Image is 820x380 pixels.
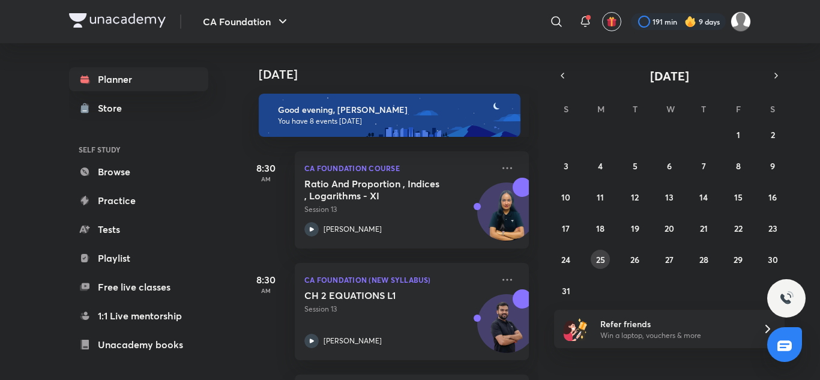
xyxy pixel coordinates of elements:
[665,192,674,203] abbr: August 13, 2025
[694,156,713,175] button: August 7, 2025
[660,219,679,238] button: August 20, 2025
[768,254,778,265] abbr: August 30, 2025
[626,250,645,269] button: August 26, 2025
[763,156,782,175] button: August 9, 2025
[242,287,290,294] p: AM
[667,160,672,172] abbr: August 6, 2025
[734,192,743,203] abbr: August 15, 2025
[631,223,639,234] abbr: August 19, 2025
[561,192,570,203] abbr: August 10, 2025
[600,330,748,341] p: Win a laptop, vouchers & more
[556,250,576,269] button: August 24, 2025
[598,160,603,172] abbr: August 4, 2025
[633,103,638,115] abbr: Tuesday
[729,187,748,207] button: August 15, 2025
[278,116,510,126] p: You have 8 events [DATE]
[556,219,576,238] button: August 17, 2025
[69,304,208,328] a: 1:1 Live mentorship
[660,156,679,175] button: August 6, 2025
[694,219,713,238] button: August 21, 2025
[597,192,604,203] abbr: August 11, 2025
[259,94,520,137] img: evening
[701,103,706,115] abbr: Thursday
[564,317,588,341] img: referral
[729,156,748,175] button: August 8, 2025
[763,125,782,144] button: August 2, 2025
[98,101,129,115] div: Store
[729,125,748,144] button: August 1, 2025
[633,160,638,172] abbr: August 5, 2025
[304,273,493,287] p: CA Foundation (New Syllabus)
[736,160,741,172] abbr: August 8, 2025
[278,104,510,115] h6: Good evening, [PERSON_NAME]
[779,291,794,306] img: ttu
[660,250,679,269] button: August 27, 2025
[602,12,621,31] button: avatar
[768,192,777,203] abbr: August 16, 2025
[561,254,570,265] abbr: August 24, 2025
[768,223,777,234] abbr: August 23, 2025
[606,16,617,27] img: avatar
[242,161,290,175] h5: 8:30
[69,67,208,91] a: Planner
[597,103,604,115] abbr: Monday
[556,187,576,207] button: August 10, 2025
[562,223,570,234] abbr: August 17, 2025
[770,103,775,115] abbr: Saturday
[69,139,208,160] h6: SELF STUDY
[737,129,740,140] abbr: August 1, 2025
[626,156,645,175] button: August 5, 2025
[69,217,208,241] a: Tests
[242,175,290,182] p: AM
[304,161,493,175] p: CA Foundation Course
[729,250,748,269] button: August 29, 2025
[702,160,706,172] abbr: August 7, 2025
[562,285,570,297] abbr: August 31, 2025
[626,187,645,207] button: August 12, 2025
[694,250,713,269] button: August 28, 2025
[771,129,775,140] abbr: August 2, 2025
[304,204,493,215] p: Session 13
[734,223,743,234] abbr: August 22, 2025
[729,219,748,238] button: August 22, 2025
[259,67,541,82] h4: [DATE]
[556,156,576,175] button: August 3, 2025
[571,67,768,84] button: [DATE]
[631,192,639,203] abbr: August 12, 2025
[69,275,208,299] a: Free live classes
[591,156,610,175] button: August 4, 2025
[304,304,493,315] p: Session 13
[478,189,535,247] img: Avatar
[69,13,166,28] img: Company Logo
[591,250,610,269] button: August 25, 2025
[700,223,708,234] abbr: August 21, 2025
[591,219,610,238] button: August 18, 2025
[564,103,568,115] abbr: Sunday
[600,318,748,330] h6: Refer friends
[763,219,782,238] button: August 23, 2025
[596,223,604,234] abbr: August 18, 2025
[69,188,208,213] a: Practice
[242,273,290,287] h5: 8:30
[734,254,743,265] abbr: August 29, 2025
[630,254,639,265] abbr: August 26, 2025
[684,16,696,28] img: streak
[763,187,782,207] button: August 16, 2025
[699,254,708,265] abbr: August 28, 2025
[304,289,454,301] h5: CH 2 EQUATIONS L1
[324,224,382,235] p: [PERSON_NAME]
[556,281,576,300] button: August 31, 2025
[665,254,674,265] abbr: August 27, 2025
[478,301,535,358] img: Avatar
[666,103,675,115] abbr: Wednesday
[196,10,297,34] button: CA Foundation
[69,333,208,357] a: Unacademy books
[596,254,605,265] abbr: August 25, 2025
[626,219,645,238] button: August 19, 2025
[650,68,689,84] span: [DATE]
[763,250,782,269] button: August 30, 2025
[304,178,454,202] h5: Ratio And Proportion , Indices , Logarithms - XI
[564,160,568,172] abbr: August 3, 2025
[770,160,775,172] abbr: August 9, 2025
[736,103,741,115] abbr: Friday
